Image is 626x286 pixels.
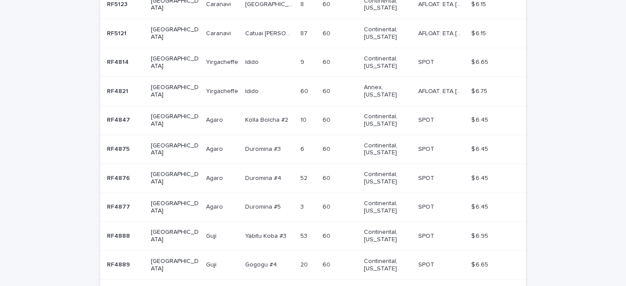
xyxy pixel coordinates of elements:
[418,202,436,211] p: SPOT
[471,231,490,240] p: $ 6.95
[418,57,436,66] p: SPOT
[151,229,199,243] p: [GEOGRAPHIC_DATA]
[206,231,218,240] p: Guji
[418,115,436,124] p: SPOT
[418,173,436,182] p: SPOT
[300,173,309,182] p: 52
[100,135,526,164] tr: RF4875RF4875 [GEOGRAPHIC_DATA]AgaroAgaro Duromina #3Duromina #3 66 6060 Continental, [US_STATE] S...
[300,144,306,153] p: 6
[206,86,240,95] p: Yirgacheffe
[151,258,199,273] p: [GEOGRAPHIC_DATA]
[245,202,283,211] p: Duromina #5
[471,144,490,153] p: $ 6.45
[300,28,309,37] p: 87
[151,26,199,41] p: [GEOGRAPHIC_DATA]
[107,173,132,182] p: RF4876
[206,202,225,211] p: Agaro
[245,231,288,240] p: Yabitu Koba #3
[206,28,233,37] p: Caranavi
[100,193,526,222] tr: RF4877RF4877 [GEOGRAPHIC_DATA]AgaroAgaro Duromina #5Duromina #5 33 6060 Continental, [US_STATE] S...
[245,28,295,37] p: Catuai [PERSON_NAME]
[206,115,225,124] p: Agaro
[323,115,332,124] p: 60
[471,86,489,95] p: $ 6.75
[206,57,240,66] p: Yirgacheffe
[300,86,310,95] p: 60
[100,19,526,48] tr: RF5121RF5121 [GEOGRAPHIC_DATA]CaranaviCaranavi Catuai [PERSON_NAME]Catuai [PERSON_NAME] 8787 6060...
[151,113,199,128] p: [GEOGRAPHIC_DATA]
[100,77,526,106] tr: RF4821RF4821 [GEOGRAPHIC_DATA]YirgacheffeYirgacheffe IdidoIdido 6060 6060 Annex, [US_STATE] AFLOA...
[471,57,490,66] p: $ 6.65
[323,202,332,211] p: 60
[151,171,199,186] p: [GEOGRAPHIC_DATA]
[107,28,128,37] p: RF5121
[418,144,436,153] p: SPOT
[100,48,526,77] tr: RF4814RF4814 [GEOGRAPHIC_DATA]YirgacheffeYirgacheffe IdidoIdido 99 6060 Continental, [US_STATE] S...
[100,222,526,251] tr: RF4888RF4888 [GEOGRAPHIC_DATA]GujiGuji Yabitu Koba #3Yabitu Koba #3 5353 6060 Continental, [US_ST...
[300,259,310,269] p: 20
[100,106,526,135] tr: RF4847RF4847 [GEOGRAPHIC_DATA]AgaroAgaro Kolla Bolcha #2Kolla Bolcha #2 1010 6060 Continental, [U...
[300,57,306,66] p: 9
[471,173,490,182] p: $ 6.45
[107,231,132,240] p: RF4888
[151,55,199,70] p: [GEOGRAPHIC_DATA]
[100,250,526,279] tr: RF4889RF4889 [GEOGRAPHIC_DATA]GujiGuji Gogogu #4Gogogu #4 2020 6060 Continental, [US_STATE] SPOTS...
[418,28,466,37] p: AFLOAT: ETA 10-23-2025
[107,57,130,66] p: RF4814
[471,202,490,211] p: $ 6.45
[151,200,199,215] p: [GEOGRAPHIC_DATA]
[151,142,199,157] p: [GEOGRAPHIC_DATA]
[245,173,283,182] p: Duromina #4
[323,86,332,95] p: 60
[206,144,225,153] p: Agaro
[418,259,436,269] p: SPOT
[471,115,490,124] p: $ 6.45
[245,144,283,153] p: Duromina #3
[206,173,225,182] p: Agaro
[245,57,260,66] p: Idido
[206,259,218,269] p: Guji
[107,144,131,153] p: RF4875
[323,57,332,66] p: 60
[323,173,332,182] p: 60
[323,259,332,269] p: 60
[300,115,308,124] p: 10
[300,202,306,211] p: 3
[151,84,199,99] p: [GEOGRAPHIC_DATA]
[245,86,260,95] p: Idido
[323,28,332,37] p: 60
[100,164,526,193] tr: RF4876RF4876 [GEOGRAPHIC_DATA]AgaroAgaro Duromina #4Duromina #4 5252 6060 Continental, [US_STATE]...
[107,202,132,211] p: RF4877
[107,86,130,95] p: RF4821
[107,259,132,269] p: RF4889
[323,231,332,240] p: 60
[107,115,132,124] p: RF4847
[323,144,332,153] p: 60
[418,86,466,95] p: AFLOAT: ETA 09-28-2025
[300,231,309,240] p: 53
[245,259,279,269] p: Gogogu #4
[418,231,436,240] p: SPOT
[471,259,490,269] p: $ 6.65
[471,28,488,37] p: $ 6.15
[245,115,290,124] p: Kolla Bolcha #2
